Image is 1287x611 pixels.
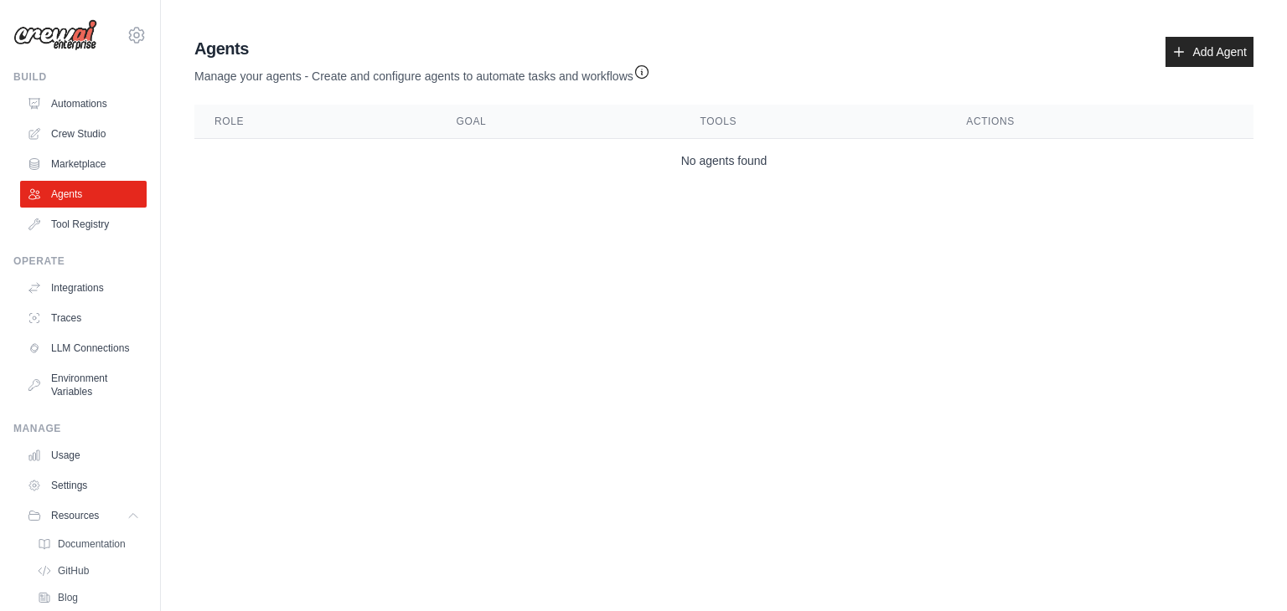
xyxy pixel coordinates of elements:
[20,121,147,147] a: Crew Studio
[30,559,147,583] a: GitHub
[20,472,147,499] a: Settings
[20,335,147,362] a: LLM Connections
[194,60,650,85] p: Manage your agents - Create and configure agents to automate tasks and workflows
[30,532,147,556] a: Documentation
[20,211,147,238] a: Tool Registry
[194,105,437,139] th: Role
[58,537,126,551] span: Documentation
[13,254,147,268] div: Operate
[20,90,147,117] a: Automations
[13,19,97,51] img: Logo
[20,502,147,529] button: Resources
[30,586,147,609] a: Blog
[20,151,147,177] a: Marketplace
[194,37,650,60] h2: Agents
[1166,37,1253,67] a: Add Agent
[51,509,99,522] span: Resources
[58,564,89,578] span: GitHub
[20,305,147,331] a: Traces
[20,275,147,301] a: Integrations
[13,70,147,84] div: Build
[20,181,147,208] a: Agents
[13,422,147,435] div: Manage
[946,105,1253,139] th: Actions
[194,139,1253,183] td: No agents found
[20,365,147,405] a: Environment Variables
[437,105,680,139] th: Goal
[58,591,78,604] span: Blog
[20,442,147,469] a: Usage
[680,105,947,139] th: Tools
